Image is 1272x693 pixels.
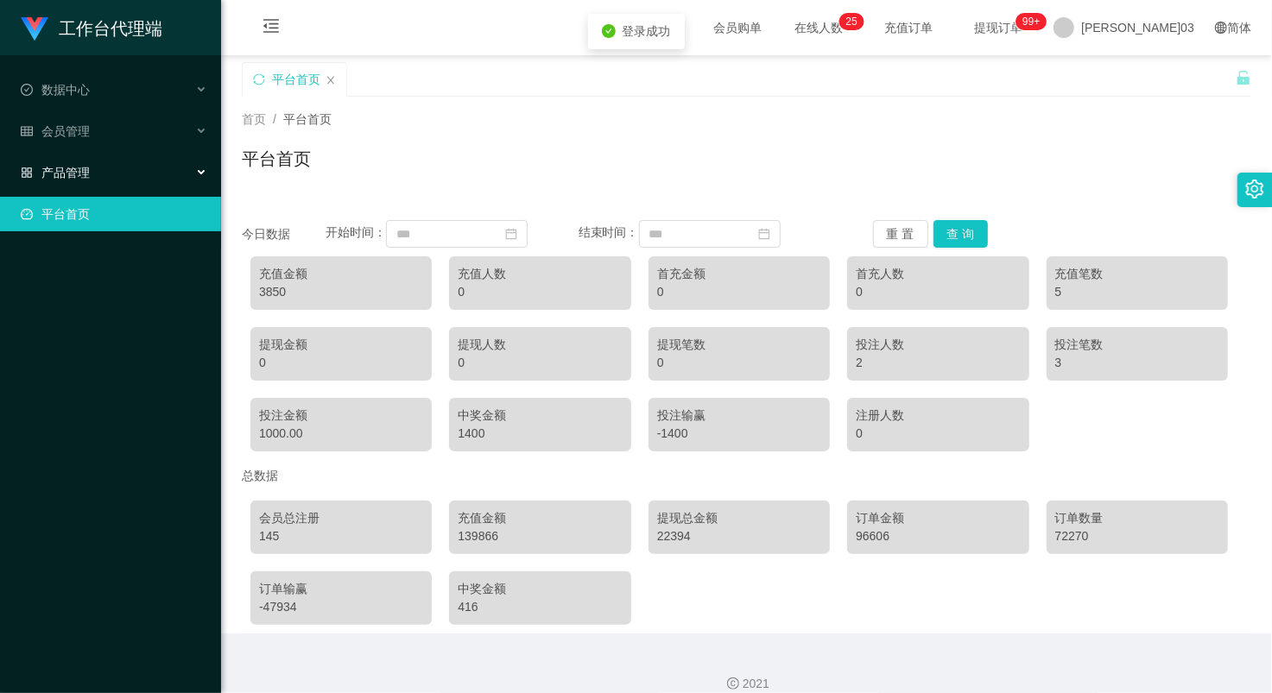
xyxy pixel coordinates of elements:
[41,83,90,97] font: 数据中心
[242,225,326,243] div: 今日数据
[242,1,301,56] i: 图标： menu-fold
[727,677,739,690] i: 图标： 版权所有
[856,406,1020,425] div: 注册人数
[458,283,622,301] div: 0
[1055,509,1219,527] div: 订单数量
[1236,70,1251,85] i: 图标： 解锁
[657,265,821,283] div: 首充金额
[259,580,423,598] div: 订单输赢
[458,509,622,527] div: 充值金额
[884,21,933,35] font: 充值订单
[851,13,857,30] p: 5
[1055,283,1219,301] div: 5
[602,24,616,38] i: 图标：check-circle
[1227,21,1251,35] font: 简体
[856,354,1020,372] div: 2
[974,21,1022,35] font: 提现订单
[1055,527,1219,545] div: 72270
[856,336,1020,354] div: 投注人数
[242,460,1251,492] div: 总数据
[458,354,622,372] div: 0
[657,336,821,354] div: 提现笔数
[657,425,821,443] div: -1400
[458,425,622,443] div: 1400
[1245,180,1264,198] i: 图标： 设置
[623,24,671,38] span: 登录成功
[579,226,639,240] span: 结束时间：
[21,84,33,96] i: 图标： check-circle-o
[794,21,843,35] font: 在线人数
[839,13,864,30] sup: 25
[259,336,423,354] div: 提现金额
[21,21,162,35] a: 工作台代理端
[856,265,1020,283] div: 首充人数
[657,406,821,425] div: 投注输赢
[1055,265,1219,283] div: 充值笔数
[326,75,336,85] i: 图标： 关闭
[1016,13,1047,30] sup: 980
[758,228,770,240] i: 图标： 日历
[657,283,821,301] div: 0
[259,283,423,301] div: 3850
[272,63,320,96] div: 平台首页
[21,197,207,231] a: 图标： 仪表板平台首页
[41,124,90,138] font: 会员管理
[856,527,1020,545] div: 96606
[242,112,266,126] span: 首页
[59,1,162,56] h1: 工作台代理端
[259,354,423,372] div: 0
[259,406,423,425] div: 投注金额
[21,167,33,179] i: 图标： AppStore-O
[856,283,1020,301] div: 0
[458,580,622,598] div: 中奖金额
[657,509,821,527] div: 提现总金额
[458,406,622,425] div: 中奖金额
[846,13,852,30] p: 2
[458,265,622,283] div: 充值人数
[873,220,928,248] button: 重 置
[41,166,90,180] font: 产品管理
[259,598,423,616] div: -47934
[259,509,423,527] div: 会员总注册
[1055,354,1219,372] div: 3
[259,265,423,283] div: 充值金额
[259,527,423,545] div: 145
[21,17,48,41] img: logo.9652507e.png
[505,228,517,240] i: 图标： 日历
[458,527,622,545] div: 139866
[458,598,622,616] div: 416
[253,73,265,85] i: 图标： 同步
[273,112,276,126] span: /
[856,425,1020,443] div: 0
[259,425,423,443] div: 1000.00
[326,226,386,240] span: 开始时间：
[1055,336,1219,354] div: 投注笔数
[458,336,622,354] div: 提现人数
[657,527,821,545] div: 22394
[21,125,33,137] i: 图标： table
[1215,22,1227,34] i: 图标： global
[242,146,311,172] h1: 平台首页
[933,220,989,248] button: 查 询
[657,354,821,372] div: 0
[743,677,769,690] font: 2021
[283,112,332,126] span: 平台首页
[856,509,1020,527] div: 订单金额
